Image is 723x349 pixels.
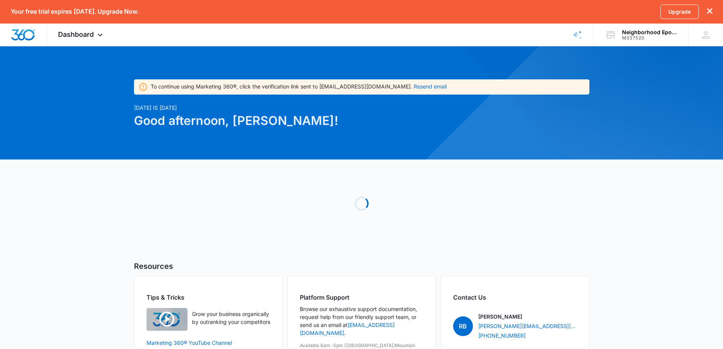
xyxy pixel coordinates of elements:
[414,84,447,89] button: Resend email
[622,35,677,41] div: account id
[146,293,270,302] h2: Tips & Tricks
[47,24,116,46] div: Dashboard
[146,339,270,347] a: Marketing 360® YouTube Channel
[58,30,94,38] span: Dashboard
[453,293,577,302] h2: Contact Us
[660,5,699,19] a: Upgrade
[134,261,589,272] h5: Resources
[453,316,473,336] span: RB
[478,313,522,321] p: [PERSON_NAME]
[134,112,435,130] h1: Good afternoon, [PERSON_NAME]!
[478,322,577,330] a: [PERSON_NAME][EMAIL_ADDRESS][PERSON_NAME][DOMAIN_NAME]
[11,8,139,15] p: Your free trial expires [DATE]. Upgrade Now.
[146,308,187,331] img: Quick Overview Video
[192,310,270,326] p: Grow your business organically by outranking your competitors
[622,29,677,35] div: account name
[707,8,712,15] button: dismiss this dialog
[134,104,435,112] p: [DATE] is [DATE]
[151,82,447,90] div: To continue using Marketing 360®, click the verification link sent to [EMAIL_ADDRESS][DOMAIN_NAME].
[478,332,526,340] a: [PHONE_NUMBER]
[300,305,424,337] p: Browse our exhaustive support documentation, request help from our friendly support team, or send...
[561,24,594,46] a: Brand Profile Wizard
[300,293,424,302] h2: Platform Support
